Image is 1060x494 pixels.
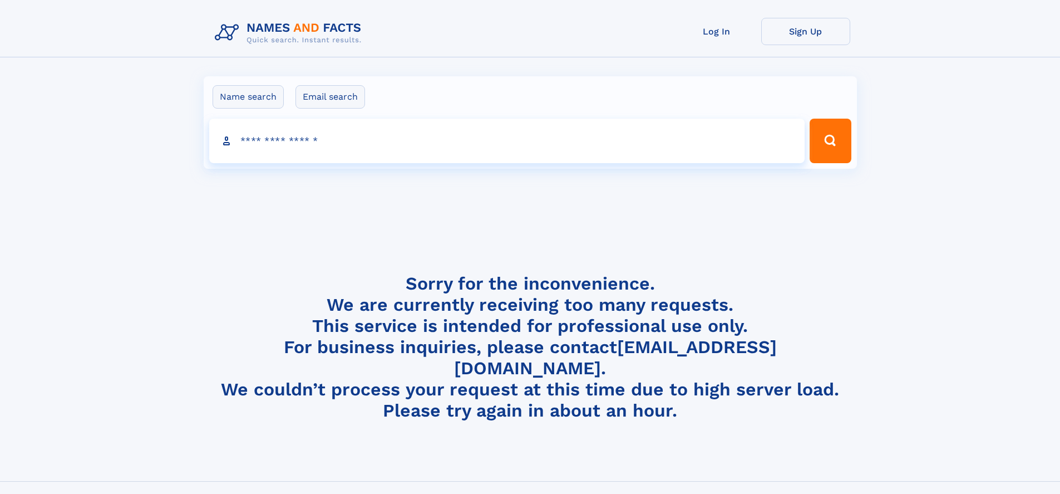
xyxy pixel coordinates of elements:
[810,119,851,163] button: Search Button
[209,119,805,163] input: search input
[213,85,284,109] label: Name search
[761,18,850,45] a: Sign Up
[454,336,777,379] a: [EMAIL_ADDRESS][DOMAIN_NAME]
[295,85,365,109] label: Email search
[672,18,761,45] a: Log In
[210,18,371,48] img: Logo Names and Facts
[210,273,850,422] h4: Sorry for the inconvenience. We are currently receiving too many requests. This service is intend...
